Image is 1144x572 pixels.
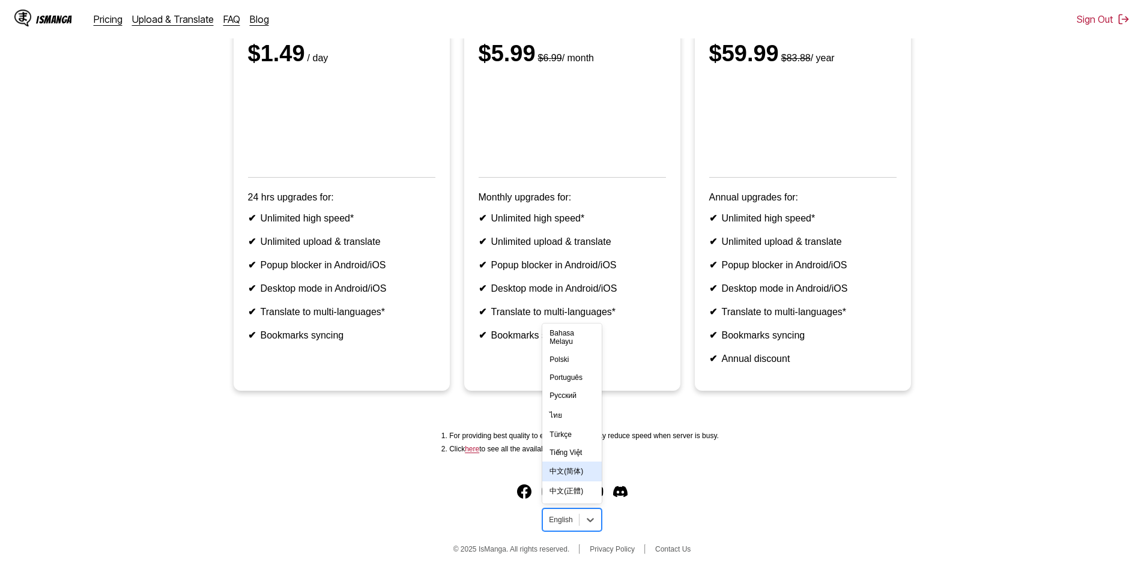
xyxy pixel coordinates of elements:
li: Annual discount [709,353,897,364]
b: ✔ [248,283,256,294]
div: $59.99 [709,41,897,67]
div: Polski [542,351,601,369]
li: Bookmarks syncing [709,330,897,341]
a: Instagram [541,484,555,499]
b: ✔ [479,236,486,247]
div: Bahasa Melayu [542,324,601,351]
li: Unlimited upload & translate [479,236,666,247]
b: ✔ [709,283,717,294]
div: Русский [542,387,601,405]
b: ✔ [479,330,486,340]
li: Unlimited upload & translate [709,236,897,247]
a: Pricing [94,13,123,25]
a: IsManga LogoIsManga [14,10,94,29]
li: Click to see all the available languages [449,445,719,453]
a: Facebook [517,484,531,499]
li: Unlimited high speed* [248,212,435,224]
b: ✔ [709,213,717,223]
img: IsManga Logo [14,10,31,26]
b: ✔ [248,260,256,270]
a: Contact Us [655,545,691,553]
iframe: PayPal [479,81,666,160]
img: Sign out [1118,13,1130,25]
li: Desktop mode in Android/iOS [709,283,897,294]
li: Desktop mode in Android/iOS [479,283,666,294]
s: $83.88 [781,53,811,63]
b: ✔ [479,307,486,317]
div: Português [542,369,601,387]
div: Tiếng Việt [542,444,601,462]
b: ✔ [709,330,717,340]
iframe: PayPal [248,81,435,160]
li: Bookmarks syncing [479,330,666,341]
p: Annual upgrades for: [709,192,897,203]
b: ✔ [248,307,256,317]
p: Monthly upgrades for: [479,192,666,203]
b: ✔ [709,260,717,270]
li: Unlimited upload & translate [248,236,435,247]
a: Privacy Policy [590,545,635,553]
li: Translate to multi-languages* [709,306,897,318]
small: / day [305,53,328,63]
a: Available languages [465,445,479,453]
b: ✔ [479,260,486,270]
div: ไทย [542,405,601,426]
small: / month [536,53,594,63]
div: 中文(简体) [542,462,601,481]
b: ✔ [709,236,717,247]
a: FAQ [223,13,240,25]
img: IsManga Facebook [517,484,531,499]
a: Blog [250,13,269,25]
li: Desktop mode in Android/iOS [248,283,435,294]
li: Bookmarks syncing [248,330,435,341]
li: For providing best quality to every users, we may reduce speed when server is busy. [449,432,719,440]
div: Türkçe [542,426,601,444]
b: ✔ [248,330,256,340]
b: ✔ [479,213,486,223]
p: 24 hrs upgrades for: [248,192,435,203]
li: Popup blocker in Android/iOS [479,259,666,271]
b: ✔ [709,307,717,317]
div: 中文(正體) [542,481,601,501]
li: Unlimited high speed* [709,212,897,224]
input: Select language [549,516,551,524]
a: Upload & Translate [132,13,214,25]
div: $5.99 [479,41,666,67]
b: ✔ [248,213,256,223]
span: © 2025 IsManga. All rights reserved. [453,545,570,553]
iframe: PayPal [709,81,897,160]
div: $1.49 [248,41,435,67]
s: $6.99 [538,53,562,63]
div: IsManga [36,14,72,25]
img: IsManga Instagram [541,484,555,499]
li: Popup blocker in Android/iOS [248,259,435,271]
li: Unlimited high speed* [479,212,666,224]
b: ✔ [248,236,256,247]
li: Translate to multi-languages* [479,306,666,318]
small: / year [779,53,835,63]
button: Sign Out [1077,13,1130,25]
li: Translate to multi-languages* [248,306,435,318]
a: Discord [613,484,628,499]
b: ✔ [709,354,717,364]
img: IsManga Discord [613,484,628,499]
li: Popup blocker in Android/iOS [709,259,897,271]
b: ✔ [479,283,486,294]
